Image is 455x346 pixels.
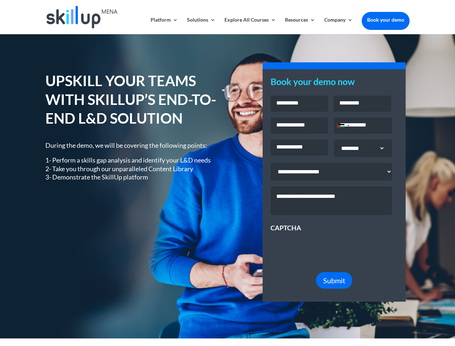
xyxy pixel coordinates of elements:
[46,6,117,28] img: Skillup Mena
[151,17,178,34] a: Platform
[271,224,301,232] label: CAPTCHA
[362,12,410,28] a: Book your demo
[323,276,345,285] span: Submit
[45,71,217,131] h1: UPSKILL YOUR TEAMS WITH SKILLUP’S END-TO-END L&D SOLUTION
[45,156,217,181] p: 1- Perform a skills gap analysis and identify your L&D needs 2- Take you through our unparalleled...
[45,141,217,182] div: During the demo, we will be covering the following points:
[335,268,455,346] iframe: Chat Widget
[316,272,352,289] button: Submit
[324,17,353,34] a: Company
[271,232,380,261] iframe: reCAPTCHA
[271,77,398,90] h3: Book your demo now
[285,17,315,34] a: Resources
[334,118,352,133] div: Selected country
[187,17,215,34] a: Solutions
[224,17,276,34] a: Explore All Courses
